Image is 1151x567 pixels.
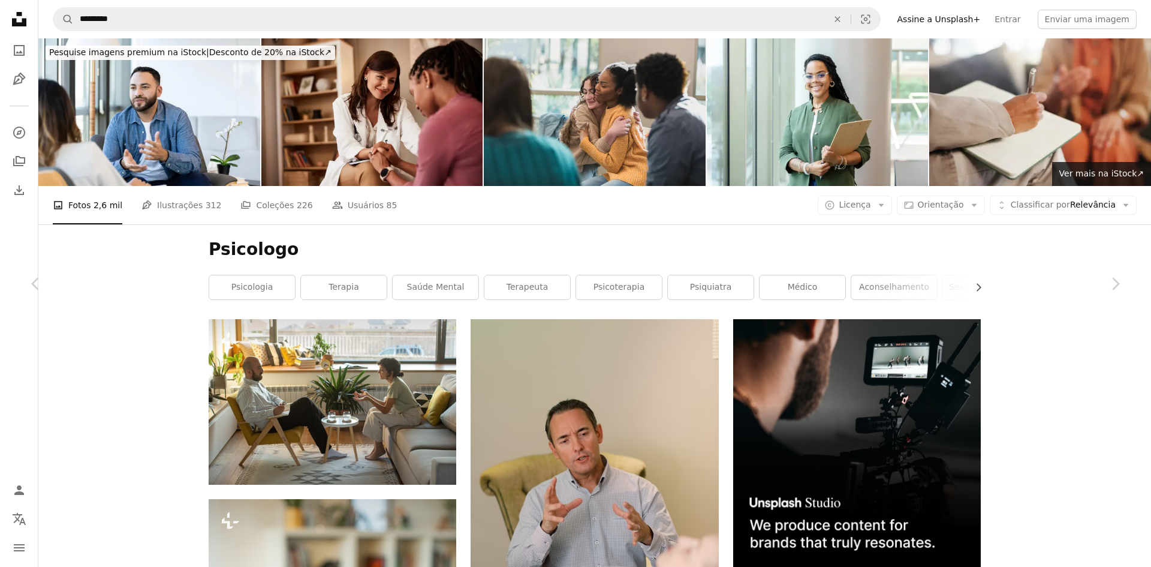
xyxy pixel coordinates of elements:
a: sessão de terapia [943,275,1029,299]
a: Pesquise imagens premium na iStock|Desconto de 20% na iStock↗ [38,38,342,67]
a: terapeuta [484,275,570,299]
span: Licença [839,200,870,209]
button: Licença [818,196,891,215]
button: Limpar [824,8,851,31]
button: Pesquisa visual [851,8,880,31]
a: Próximo [1079,226,1151,341]
a: Ilustrações 312 [141,186,221,224]
img: Professora bem-sucedida do ensino médio posa para foto entre as aulas [707,38,929,186]
button: rolar lista para a direita [968,275,981,299]
a: médico [760,275,845,299]
a: um homem e uma mulher sentados em um sofá conversando [209,397,456,407]
button: Classificar porRelevância [990,196,1137,215]
span: Pesquise imagens premium na iStock | [49,47,209,57]
a: Coleções [7,149,31,173]
a: aconselhamento [851,275,937,299]
span: 226 [297,199,313,212]
span: Relevância [1011,199,1116,211]
a: psiquiatra [668,275,754,299]
img: file-1715652217532-464736461acbimage [733,319,981,567]
a: terapia [301,275,387,299]
h1: Psicologo [209,239,981,260]
form: Pesquise conteúdo visual em todo o site [53,7,881,31]
a: Assine a Unsplash+ [890,10,988,29]
span: Orientação [918,200,964,209]
button: Menu [7,536,31,560]
span: Classificar por [1011,200,1070,209]
span: Ver mais na iStock ↗ [1059,169,1144,178]
img: Homem gesticula enquanto fala com terapeuta [38,38,260,186]
a: Ilustrações [7,67,31,91]
a: Entrar / Cadastrar-se [7,478,31,502]
a: Explorar [7,121,31,145]
a: saúde mental [393,275,478,299]
a: psicologia [209,275,295,299]
span: Desconto de 20% na iStock ↗ [49,47,332,57]
span: 312 [206,199,222,212]
a: Histórico de downloads [7,178,31,202]
img: Mulheres jovens abraçadas em sessão de terapia de grupo [484,38,706,186]
a: Ver mais na iStock↗ [1052,162,1151,186]
img: Uma psicóloga sorridente consolou uma paciente durante a consulta. [261,38,483,186]
a: homem na camisa social azul sentado na cadeira amarela [471,499,718,510]
a: psicoterapia [576,275,662,299]
a: Coleções 226 [240,186,312,224]
a: Fotos [7,38,31,62]
a: Usuários 85 [332,186,397,224]
a: Entrar [987,10,1028,29]
img: um homem e uma mulher sentados em um sofá conversando [209,319,456,484]
button: Enviar uma imagem [1038,10,1137,29]
button: Idioma [7,507,31,531]
span: 85 [387,199,397,212]
button: Pesquise na Unsplash [53,8,74,31]
button: Orientação [897,196,985,215]
img: Livro, aconselhamento e mão do terapeuta escrevendo notas para cliente com avaliação de saúde men... [929,38,1151,186]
